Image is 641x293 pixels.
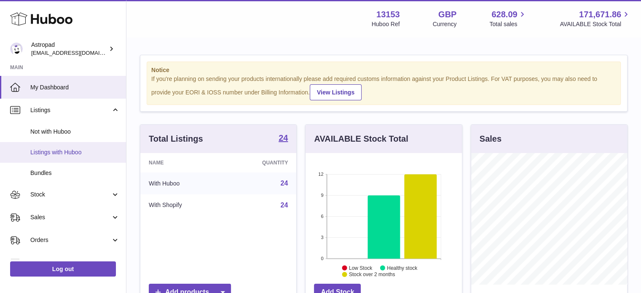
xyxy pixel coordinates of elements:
span: 171,671.86 [579,9,621,20]
h3: Total Listings [149,133,203,145]
th: Name [140,153,225,172]
div: Astropad [31,41,107,57]
span: 628.09 [491,9,517,20]
span: AVAILABLE Stock Total [560,20,631,28]
a: 171,671.86 AVAILABLE Stock Total [560,9,631,28]
td: With Huboo [140,172,225,194]
span: Listings with Huboo [30,148,120,156]
span: Bundles [30,169,120,177]
div: Huboo Ref [372,20,400,28]
td: With Shopify [140,194,225,216]
text: Stock over 2 months [349,271,395,277]
a: 24 [279,134,288,144]
text: 0 [321,256,324,261]
a: 24 [281,202,288,209]
img: internalAdmin-13153@internal.huboo.com [10,43,23,55]
span: Usage [30,259,120,267]
text: Low Stock [349,265,373,271]
span: Listings [30,106,111,114]
strong: Notice [151,66,616,74]
h3: AVAILABLE Stock Total [314,133,408,145]
text: Healthy stock [387,265,418,271]
text: 9 [321,193,324,198]
span: My Dashboard [30,83,120,91]
a: Log out [10,261,116,277]
text: 12 [319,172,324,177]
span: Orders [30,236,111,244]
a: 628.09 Total sales [489,9,527,28]
div: Currency [433,20,457,28]
span: Total sales [489,20,527,28]
text: 3 [321,235,324,240]
span: [EMAIL_ADDRESS][DOMAIN_NAME] [31,49,124,56]
span: Not with Huboo [30,128,120,136]
th: Quantity [225,153,297,172]
span: Stock [30,191,111,199]
text: 6 [321,214,324,219]
a: View Listings [310,84,362,100]
span: Sales [30,213,111,221]
strong: 24 [279,134,288,142]
div: If you're planning on sending your products internationally please add required customs informati... [151,75,616,100]
strong: GBP [438,9,456,20]
h3: Sales [480,133,502,145]
a: 24 [281,180,288,187]
strong: 13153 [376,9,400,20]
